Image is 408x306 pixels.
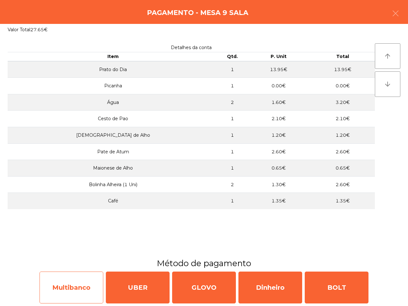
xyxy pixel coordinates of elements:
[246,61,310,78] td: 13.95€
[311,61,375,78] td: 13.95€
[218,111,246,127] td: 1
[246,52,310,61] th: P. Unit
[172,272,236,303] div: GLOVO
[246,94,310,111] td: 1.60€
[375,43,400,69] button: arrow_upward
[8,160,218,177] td: Maionese de Alho
[311,193,375,209] td: 1.35€
[30,27,47,33] span: 27.65€
[5,258,403,269] h3: Método de pagamento
[305,272,368,303] div: BOLT
[246,111,310,127] td: 2.10€
[311,127,375,144] td: 1.20€
[246,78,310,94] td: 0.00€
[311,111,375,127] td: 2.10€
[218,94,246,111] td: 2
[8,94,218,111] td: Água
[171,45,212,50] span: Detalhes da conta
[40,272,103,303] div: Multibanco
[246,143,310,160] td: 2.60€
[246,193,310,209] td: 1.35€
[147,8,248,18] h4: Pagamento - Mesa 9 Sala
[246,160,310,177] td: 0.65€
[8,27,30,33] span: Valor Total
[311,176,375,193] td: 2.60€
[218,160,246,177] td: 1
[8,111,218,127] td: Cesto de Pao
[218,52,246,61] th: Qtd.
[8,78,218,94] td: Picanha
[218,193,246,209] td: 1
[8,52,218,61] th: Item
[311,160,375,177] td: 0.65€
[246,127,310,144] td: 1.20€
[8,127,218,144] td: [DEMOGRAPHIC_DATA] de Alho
[8,193,218,209] td: Café
[384,52,391,60] i: arrow_upward
[311,143,375,160] td: 2.60€
[218,61,246,78] td: 1
[218,78,246,94] td: 1
[246,176,310,193] td: 1.30€
[218,127,246,144] td: 1
[8,61,218,78] td: Prato do Dia
[311,94,375,111] td: 3.20€
[218,176,246,193] td: 2
[375,71,400,97] button: arrow_downward
[8,143,218,160] td: Pate de Atum
[218,143,246,160] td: 1
[311,78,375,94] td: 0.00€
[311,52,375,61] th: Total
[384,80,391,88] i: arrow_downward
[8,176,218,193] td: Bolinha Alheira (1 Uni)
[238,272,302,303] div: Dinheiro
[106,272,170,303] div: UBER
